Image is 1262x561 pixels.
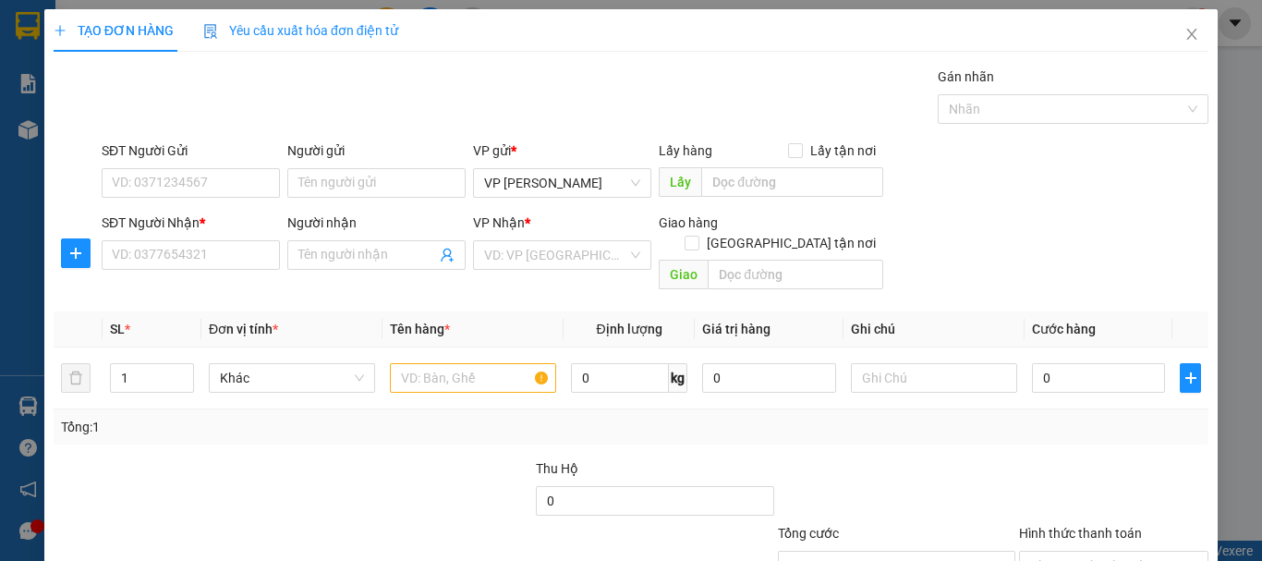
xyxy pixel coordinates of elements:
[803,140,883,161] span: Lấy tận nơi
[1181,371,1200,385] span: plus
[390,363,556,393] input: VD: Bàn, Ghế
[669,363,687,393] span: kg
[440,248,455,262] span: user-add
[61,417,489,437] div: Tổng: 1
[287,140,466,161] div: Người gửi
[390,322,450,336] span: Tên hàng
[1184,27,1199,42] span: close
[596,322,661,336] span: Định lượng
[659,167,701,197] span: Lấy
[61,238,91,268] button: plus
[1019,526,1142,541] label: Hình thức thanh toán
[54,23,174,38] span: TẠO ĐƠN HÀNG
[102,213,280,233] div: SĐT Người Nhận
[209,322,278,336] span: Đơn vị tính
[203,24,218,39] img: icon
[54,24,67,37] span: plus
[701,167,883,197] input: Dọc đường
[699,233,883,253] span: [GEOGRAPHIC_DATA] tận nơi
[1166,9,1218,61] button: Close
[203,23,398,38] span: Yêu cầu xuất hóa đơn điện tử
[659,143,712,158] span: Lấy hàng
[1180,363,1201,393] button: plus
[702,363,835,393] input: 0
[61,363,91,393] button: delete
[843,311,1025,348] th: Ghi chú
[702,322,771,336] span: Giá trị hàng
[659,260,708,289] span: Giao
[110,322,125,336] span: SL
[220,364,364,392] span: Khác
[62,246,90,261] span: plus
[778,526,839,541] span: Tổng cước
[536,461,578,476] span: Thu Hộ
[659,215,718,230] span: Giao hàng
[473,140,651,161] div: VP gửi
[1032,322,1096,336] span: Cước hàng
[473,215,525,230] span: VP Nhận
[484,169,640,197] span: VP Thành Thái
[851,363,1017,393] input: Ghi Chú
[708,260,883,289] input: Dọc đường
[102,140,280,161] div: SĐT Người Gửi
[287,213,466,233] div: Người nhận
[938,69,994,84] label: Gán nhãn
